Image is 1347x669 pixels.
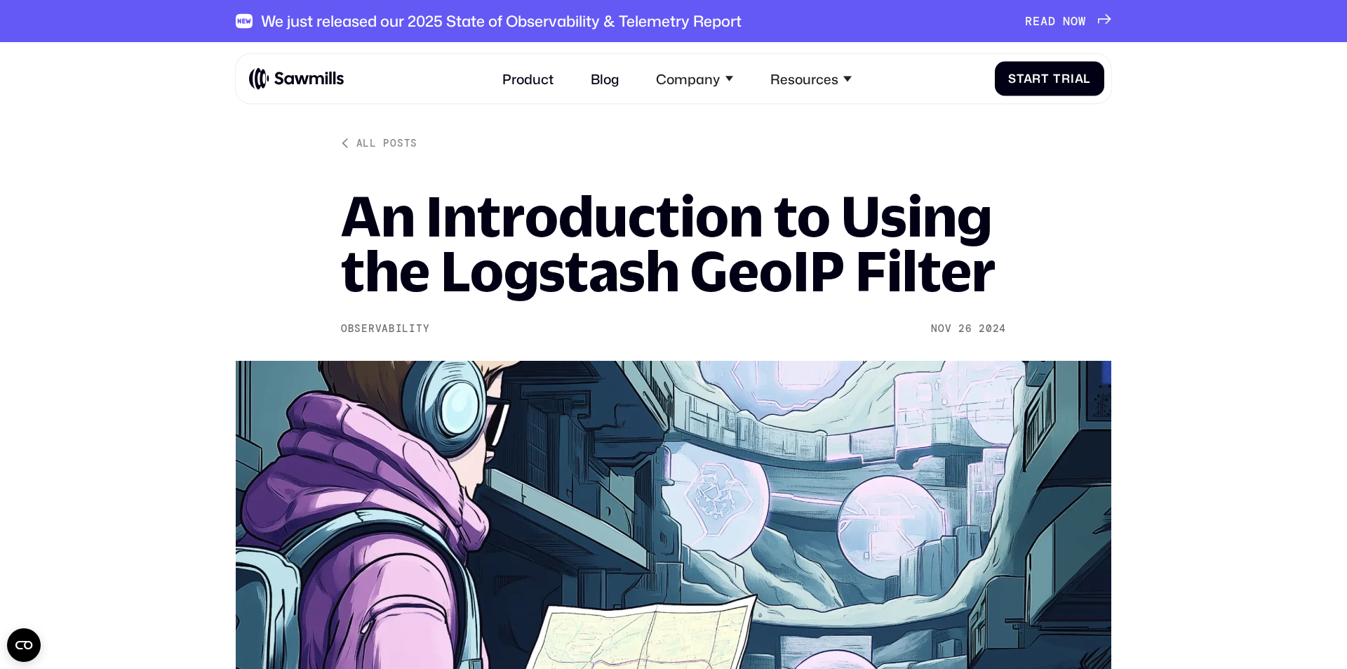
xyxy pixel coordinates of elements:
[995,61,1105,95] a: Start Trial
[7,628,41,662] button: Open CMP widget
[341,189,1006,298] h1: An Introduction to Using the Logstash GeoIP Filter
[931,323,951,335] div: Nov
[580,60,629,97] a: Blog
[979,323,1006,335] div: 2024
[1008,72,1091,86] div: Start Trial
[261,12,742,30] div: We just released our 2025 State of Observability & Telemetry Report
[492,60,564,97] a: Product
[1025,14,1086,28] div: READ NOW
[341,323,429,335] div: Observability
[1025,14,1111,28] a: READ NOW
[958,323,972,335] div: 26
[356,136,417,150] div: All posts
[770,70,838,86] div: Resources
[341,136,417,150] a: All posts
[656,70,720,86] div: Company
